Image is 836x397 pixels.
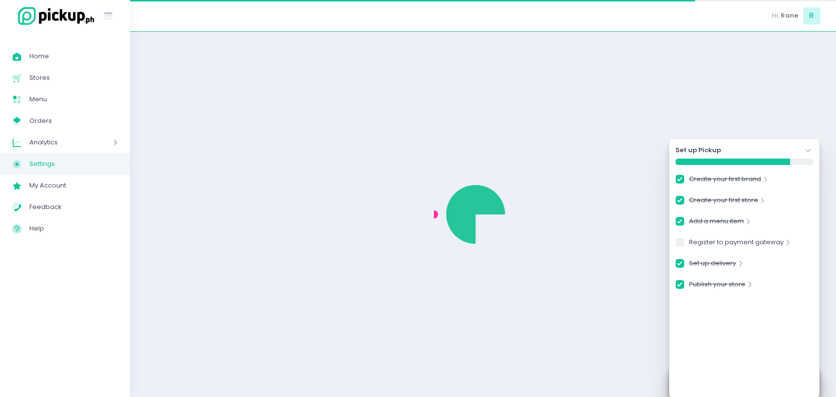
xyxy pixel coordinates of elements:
[12,5,96,26] img: logo
[689,174,761,187] a: Create your first brand
[29,71,118,84] span: Stores
[772,11,779,21] span: Hi,
[29,115,118,127] span: Orders
[689,280,745,293] a: Publish your store
[689,237,783,251] a: Register to payment gateway
[29,179,118,192] span: My Account
[689,258,736,272] a: Set up delivery
[675,145,721,155] strong: Set up Pickup
[689,216,743,230] a: Add a menu item
[29,136,86,149] span: Analytics
[781,11,798,21] span: Rane
[29,158,118,170] span: Settings
[29,201,118,213] span: Feedback
[29,222,118,235] span: Help
[689,195,758,209] a: Create your first store
[29,93,118,106] span: Menu
[803,7,820,24] span: R
[29,50,118,63] span: Home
